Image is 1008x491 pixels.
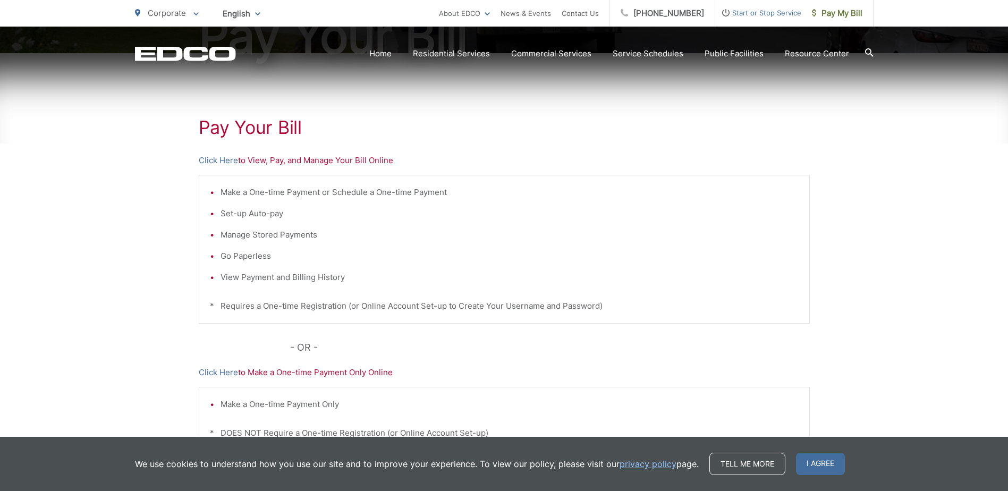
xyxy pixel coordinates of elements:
li: Set-up Auto-pay [221,207,799,220]
span: Corporate [148,8,186,18]
a: privacy policy [620,458,676,470]
span: Pay My Bill [812,7,862,20]
a: About EDCO [439,7,490,20]
a: Click Here [199,366,238,379]
a: Residential Services [413,47,490,60]
a: Commercial Services [511,47,591,60]
a: Click Here [199,154,238,167]
a: Contact Us [562,7,599,20]
a: Public Facilities [705,47,764,60]
li: Manage Stored Payments [221,228,799,241]
p: - OR - [290,340,810,355]
p: to Make a One-time Payment Only Online [199,366,810,379]
span: English [215,4,268,23]
li: Make a One-time Payment or Schedule a One-time Payment [221,186,799,199]
a: Home [369,47,392,60]
a: EDCD logo. Return to the homepage. [135,46,236,61]
a: News & Events [501,7,551,20]
a: Tell me more [709,453,785,475]
p: We use cookies to understand how you use our site and to improve your experience. To view our pol... [135,458,699,470]
a: Resource Center [785,47,849,60]
p: * DOES NOT Require a One-time Registration (or Online Account Set-up) [210,427,799,439]
h1: Pay Your Bill [199,117,810,138]
span: I agree [796,453,845,475]
p: to View, Pay, and Manage Your Bill Online [199,154,810,167]
li: Make a One-time Payment Only [221,398,799,411]
a: Service Schedules [613,47,683,60]
p: * Requires a One-time Registration (or Online Account Set-up to Create Your Username and Password) [210,300,799,312]
li: Go Paperless [221,250,799,263]
li: View Payment and Billing History [221,271,799,284]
